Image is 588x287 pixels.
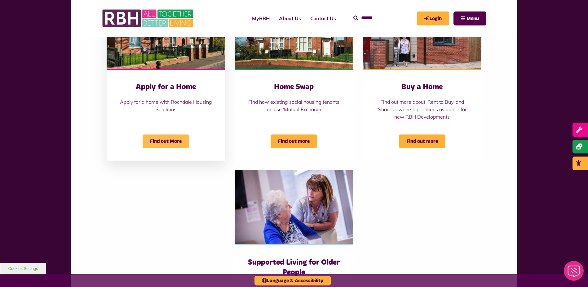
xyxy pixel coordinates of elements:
p: Apply for a home with Rochdale Housing Solutions [119,98,213,113]
h3: Buy a Home [375,82,469,92]
a: MyRBH [417,11,449,25]
p: Find out more about 'Rent to Buy' and 'Shared ownership' options available for new RBH Developments [375,98,469,121]
span: Find out More [143,134,189,148]
h3: Home Swap [247,82,341,92]
button: Language & Accessibility [254,276,331,285]
p: Find how existing social housing tenants can use 'Mutual Exchange' [247,98,341,113]
img: RBH [102,6,195,30]
img: Independant Living [235,170,353,244]
input: Search [353,11,411,25]
h3: Supported Living for Older People [247,258,341,277]
a: About Us [274,10,306,27]
iframe: Netcall Web Assistant for live chat [560,259,588,287]
a: Contact Us [306,10,341,27]
span: Find out more [399,134,445,148]
h3: Apply for a Home [119,82,213,92]
button: Navigation [453,11,486,25]
a: MyRBH [247,10,274,27]
span: Find out more [271,134,317,148]
span: Menu [466,16,479,21]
